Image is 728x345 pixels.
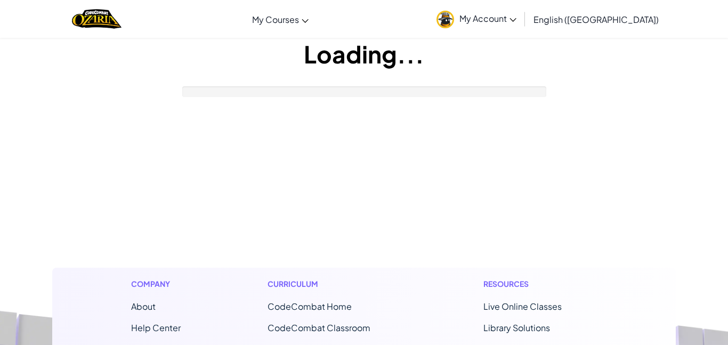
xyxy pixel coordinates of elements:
h1: Company [131,278,181,290]
span: My Account [459,13,516,24]
h1: Resources [483,278,597,290]
a: Help Center [131,322,181,333]
a: My Account [431,2,522,36]
a: English ([GEOGRAPHIC_DATA]) [528,5,664,34]
a: My Courses [247,5,314,34]
a: Live Online Classes [483,301,562,312]
span: English ([GEOGRAPHIC_DATA]) [533,14,659,25]
span: My Courses [252,14,299,25]
a: Ozaria by CodeCombat logo [72,8,122,30]
img: Home [72,8,122,30]
a: CodeCombat Classroom [268,322,370,333]
span: CodeCombat Home [268,301,352,312]
a: About [131,301,156,312]
h1: Curriculum [268,278,397,290]
a: Library Solutions [483,322,550,333]
img: avatar [436,11,454,28]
